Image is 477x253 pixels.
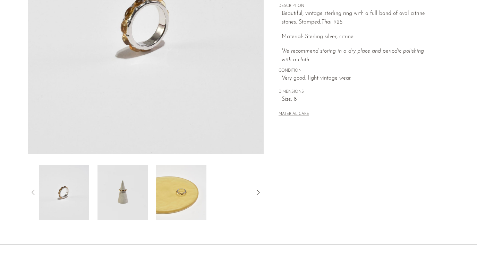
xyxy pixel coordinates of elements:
[282,74,435,83] span: Very good; light vintage wear.
[282,33,435,42] p: Material: Sterling silver, citrine.
[97,165,148,220] img: Citrine Band Ring
[321,19,343,25] em: Thai 925.
[39,165,89,220] img: Citrine Band Ring
[282,95,435,104] span: Size: 8
[156,165,206,220] img: Citrine Band Ring
[282,9,435,27] p: Beautiful, vintage sterling ring with a full band of oval citrine stones. Stamped,
[279,3,435,9] span: DESCRIPTION
[279,112,309,117] button: MATERIAL CARE
[279,89,435,95] span: DIMENSIONS
[279,68,435,74] span: CONDITION
[282,48,424,63] i: We recommend storing in a dry place and periodic polishing with a cloth.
